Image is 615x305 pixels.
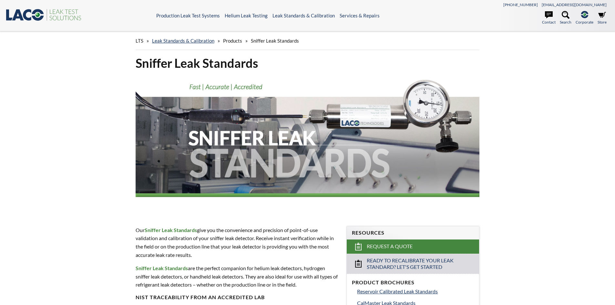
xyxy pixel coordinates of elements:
[352,279,474,286] h4: Product Brochures
[352,229,474,236] h4: Resources
[367,257,460,271] span: Ready to Recalibrate Your Leak Standard? Let's Get Started
[136,264,339,289] p: are the perfect companion for helium leak detectors, hydrogen sniffer leak detectors, or handheld...
[136,294,339,301] h4: NIST TRACEABILITY FROM AN ACCREDITED LAB
[156,13,220,18] a: Production Leak Test Systems
[272,13,335,18] a: Leak Standards & Calibration
[251,38,299,44] span: Sniffer Leak Standards
[152,38,214,44] a: Leak Standards & Calibration
[367,243,413,250] span: Request a Quote
[136,76,480,214] img: Sniffer Leak Standards header
[136,32,480,50] div: » » »
[347,254,479,274] a: Ready to Recalibrate Your Leak Standard? Let's Get Started
[136,265,188,271] strong: Sniffer Leak Standards
[576,19,593,25] span: Corporate
[357,288,438,294] span: Reservoir Calibrated Leak Standards
[225,13,268,18] a: Helium Leak Testing
[503,2,538,7] a: [PHONE_NUMBER]
[223,38,242,44] span: Products
[542,2,607,7] a: [EMAIL_ADDRESS][DOMAIN_NAME]
[347,239,479,254] a: Request a Quote
[145,227,197,233] strong: Sniffer Leak Standards
[136,226,339,259] p: Our give you the convenience and precision of point-of-use validation and calibration of your sni...
[136,38,143,44] span: LTS
[357,287,474,296] a: Reservoir Calibrated Leak Standards
[560,11,571,25] a: Search
[542,11,556,25] a: Contact
[136,55,480,71] h1: Sniffer Leak Standards
[598,11,607,25] a: Store
[340,13,380,18] a: Services & Repairs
